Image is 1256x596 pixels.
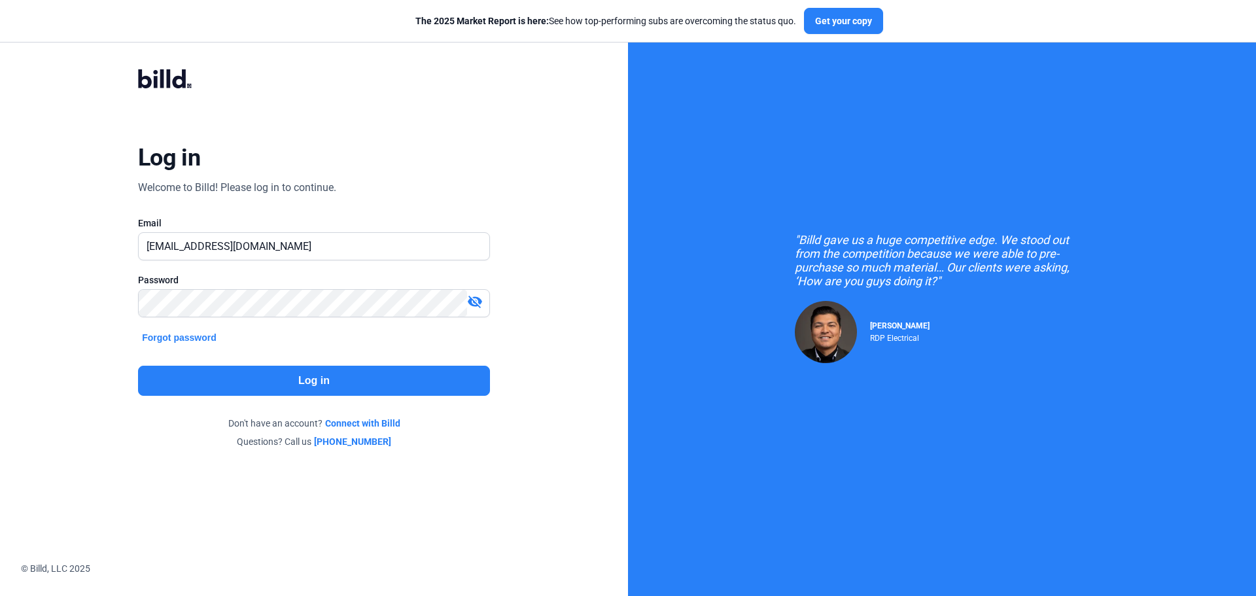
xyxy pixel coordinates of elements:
[138,273,490,287] div: Password
[804,8,883,34] button: Get your copy
[314,435,391,448] a: [PHONE_NUMBER]
[138,417,490,430] div: Don't have an account?
[870,330,930,343] div: RDP Electrical
[138,366,490,396] button: Log in
[325,417,400,430] a: Connect with Billd
[415,16,549,26] span: The 2025 Market Report is here:
[138,180,336,196] div: Welcome to Billd! Please log in to continue.
[138,143,200,172] div: Log in
[795,301,857,363] img: Raul Pacheco
[415,14,796,27] div: See how top-performing subs are overcoming the status quo.
[795,233,1089,288] div: "Billd gave us a huge competitive edge. We stood out from the competition because we were able to...
[138,330,220,345] button: Forgot password
[467,294,483,309] mat-icon: visibility_off
[870,321,930,330] span: [PERSON_NAME]
[138,435,490,448] div: Questions? Call us
[138,217,490,230] div: Email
